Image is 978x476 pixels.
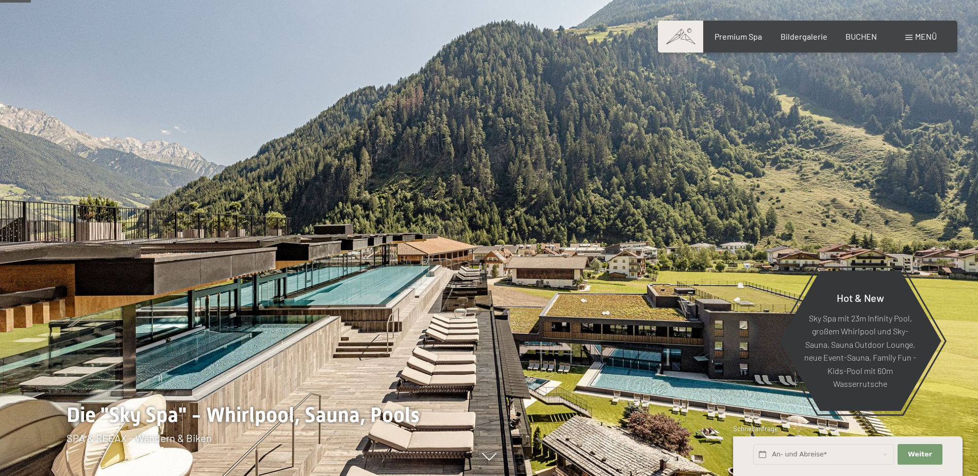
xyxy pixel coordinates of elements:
span: Schnellanfrage [733,424,778,433]
span: Hot & New [837,291,884,303]
a: Premium Spa [715,31,762,41]
span: Weiter [908,450,932,459]
a: BUCHEN [846,31,877,41]
a: Bildergalerie [781,31,827,41]
a: Hot & New Sky Spa mit 23m Infinity Pool, großem Whirlpool und Sky-Sauna, Sauna Outdoor Lounge, ne... [778,270,942,412]
p: Sky Spa mit 23m Infinity Pool, großem Whirlpool und Sky-Sauna, Sauna Outdoor Lounge, neue Event-S... [804,311,916,390]
button: Weiter [898,444,942,465]
span: Menü [915,31,937,41]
